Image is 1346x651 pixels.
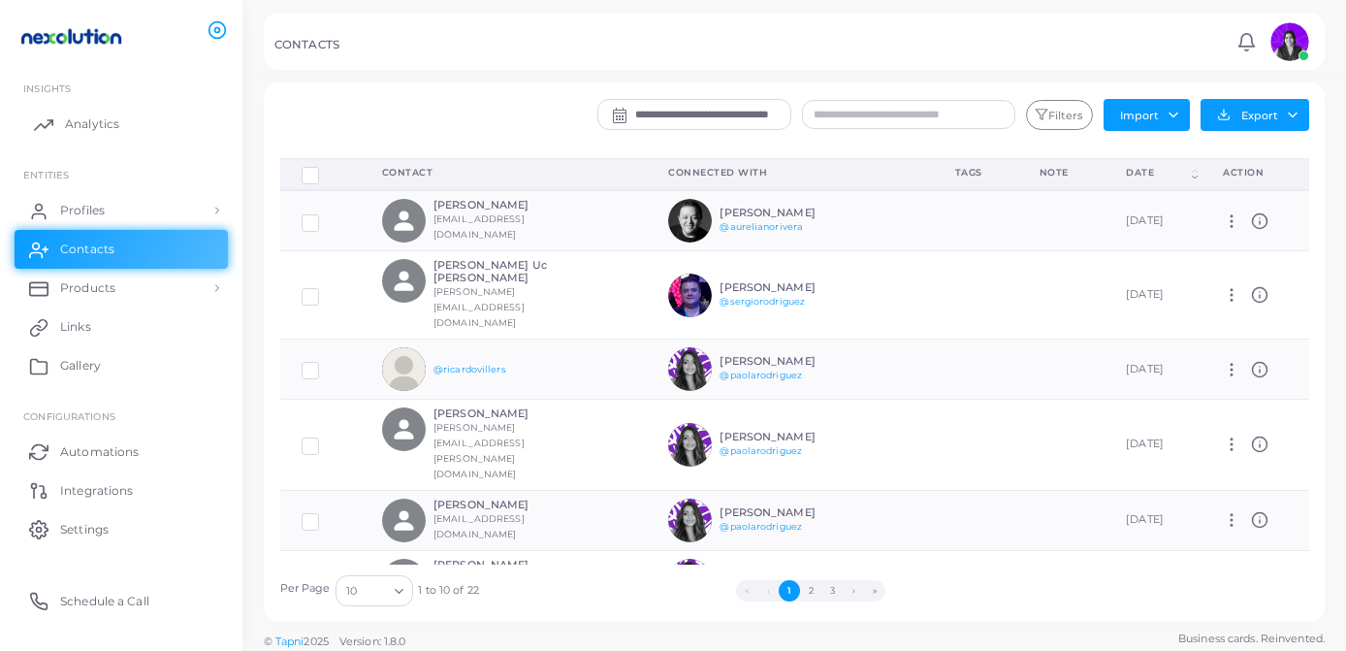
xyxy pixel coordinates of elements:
[65,115,119,133] span: Analytics
[1126,287,1180,303] div: [DATE]
[15,471,228,509] a: Integrations
[843,580,864,602] button: Go to next page
[60,443,139,461] span: Automations
[15,509,228,548] a: Settings
[720,370,802,380] a: @paolarodriguez
[720,506,862,519] h6: [PERSON_NAME]
[336,575,413,606] div: Search for option
[668,166,912,179] div: Connected With
[433,559,576,571] h6: [PERSON_NAME]
[1126,512,1180,528] div: [DATE]
[15,269,228,308] a: Products
[821,580,843,602] button: Go to page 3
[60,279,115,297] span: Products
[1126,166,1188,179] div: Date
[15,308,228,346] a: Links
[339,635,406,648] span: Version: 1.8.0
[1223,166,1287,179] div: action
[668,423,712,467] img: avatar
[280,581,331,597] label: Per Page
[391,268,417,294] svg: person fill
[15,581,228,620] a: Schedule a Call
[60,593,149,610] span: Schedule a Call
[668,559,712,602] img: avatar
[15,191,228,230] a: Profiles
[955,166,997,179] div: Tags
[391,416,417,442] svg: person fill
[15,346,228,385] a: Gallery
[433,199,576,212] h6: [PERSON_NAME]
[720,296,805,307] a: @sergiorodriguez
[720,221,803,232] a: @aurelianorivera
[359,580,387,602] input: Search for option
[1026,100,1092,131] button: Filters
[15,230,228,269] a: Contacts
[720,355,862,368] h6: [PERSON_NAME]
[60,357,101,374] span: Gallery
[433,259,576,284] h6: [PERSON_NAME] Uc [PERSON_NAME]
[382,347,426,391] img: avatar
[346,581,357,602] span: 10
[418,583,478,599] span: 1 to 10 of 22
[779,580,800,602] button: Go to page 1
[60,318,91,336] span: Links
[433,513,525,539] small: [EMAIL_ADDRESS][DOMAIN_NAME]
[668,274,712,317] img: avatar
[60,521,109,538] span: Settings
[433,286,525,328] small: [PERSON_NAME][EMAIL_ADDRESS][DOMAIN_NAME]
[391,507,417,534] svg: person fill
[382,166,625,179] div: Contact
[433,422,525,479] small: [PERSON_NAME][EMAIL_ADDRESS][PERSON_NAME][DOMAIN_NAME]
[433,364,506,374] a: @ricardovillers
[264,634,405,650] span: ©
[433,213,525,240] small: [EMAIL_ADDRESS][DOMAIN_NAME]
[23,82,71,94] span: INSIGHTS
[15,432,228,471] a: Automations
[275,635,304,648] a: Tapni
[720,431,862,443] h6: [PERSON_NAME]
[800,580,821,602] button: Go to page 2
[433,407,576,420] h6: [PERSON_NAME]
[17,18,125,54] img: logo
[720,521,802,532] a: @paolarodriguez
[1270,22,1309,61] img: avatar
[60,241,114,258] span: Contacts
[479,580,1143,602] ul: Pagination
[1126,362,1180,377] div: [DATE]
[23,169,69,180] span: ENTITIES
[1201,99,1309,131] button: Export
[304,634,328,650] span: 2025
[15,105,228,144] a: Analytics
[720,207,862,219] h6: [PERSON_NAME]
[433,499,576,511] h6: [PERSON_NAME]
[864,580,885,602] button: Go to last page
[668,347,712,391] img: avatar
[1265,22,1314,61] a: avatar
[668,199,712,243] img: avatar
[720,281,862,294] h6: [PERSON_NAME]
[23,410,115,422] span: Configurations
[60,482,133,500] span: Integrations
[1040,166,1084,179] div: Note
[1104,99,1190,130] button: Import
[1126,437,1180,452] div: [DATE]
[60,202,105,219] span: Profiles
[668,499,712,542] img: avatar
[280,158,361,190] th: Row-selection
[274,38,339,51] h5: CONTACTS
[720,445,802,456] a: @paolarodriguez
[1178,631,1325,647] span: Business cards. Reinvented.
[391,208,417,234] svg: person fill
[1126,213,1180,229] div: [DATE]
